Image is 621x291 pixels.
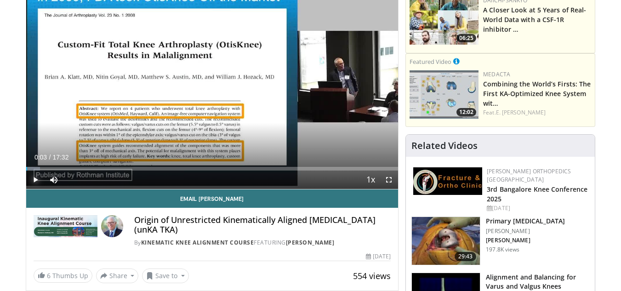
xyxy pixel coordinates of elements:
[34,215,97,237] img: Kinematic Knee Alignment Course
[487,185,587,203] a: 3rd Bangalore Knee Conference 2025
[483,80,591,108] a: Combining the World’s Firsts: The First KA-Optimized Knee System wit…
[34,154,47,161] span: 0:03
[486,228,565,235] p: [PERSON_NAME]
[26,167,399,171] div: Progress Bar
[455,252,477,261] span: 29:43
[101,215,123,237] img: Avatar
[134,239,391,247] div: By FEATURING
[456,108,476,116] span: 12:02
[410,70,479,119] a: 12:02
[142,268,189,283] button: Save to
[141,239,254,246] a: Kinematic Knee Alignment Course
[353,270,391,281] span: 554 views
[411,140,478,151] h4: Related Videos
[361,171,380,189] button: Playback Rate
[483,70,510,78] a: Medacta
[26,171,45,189] button: Play
[487,204,587,212] div: [DATE]
[486,237,565,244] p: [PERSON_NAME]
[412,217,480,265] img: 297061_3.png.150x105_q85_crop-smart_upscale.jpg
[134,215,391,235] h4: Origin of Unrestricted Kinematically Aligned [MEDICAL_DATA] (unKA TKA)
[49,154,51,161] span: /
[486,273,589,291] h3: Alignment and Balancing for Varus and Valgus Knees
[380,171,398,189] button: Fullscreen
[413,167,482,195] img: 1ab50d05-db0e-42c7-b700-94c6e0976be2.jpeg.150x105_q85_autocrop_double_scale_upscale_version-0.2.jpg
[496,108,546,116] a: E. [PERSON_NAME]
[410,57,451,66] small: Featured Video
[483,6,586,34] a: A Closer Look at 5 Years of Real-World Data with a CSF-1R inhibitor …
[366,252,391,261] div: [DATE]
[456,34,476,42] span: 06:25
[96,268,139,283] button: Share
[411,217,589,265] a: 29:43 Primary [MEDICAL_DATA] [PERSON_NAME] [PERSON_NAME] 197.8K views
[486,246,519,253] p: 197.8K views
[410,70,479,119] img: aaf1b7f9-f888-4d9f-a252-3ca059a0bd02.150x105_q85_crop-smart_upscale.jpg
[286,239,335,246] a: [PERSON_NAME]
[47,271,51,280] span: 6
[52,154,68,161] span: 17:32
[483,108,591,117] div: Feat.
[34,268,92,283] a: 6 Thumbs Up
[486,217,565,226] h3: Primary [MEDICAL_DATA]
[487,167,571,183] a: [PERSON_NAME] Orthopedics [GEOGRAPHIC_DATA]
[26,189,399,208] a: Email [PERSON_NAME]
[45,171,63,189] button: Mute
